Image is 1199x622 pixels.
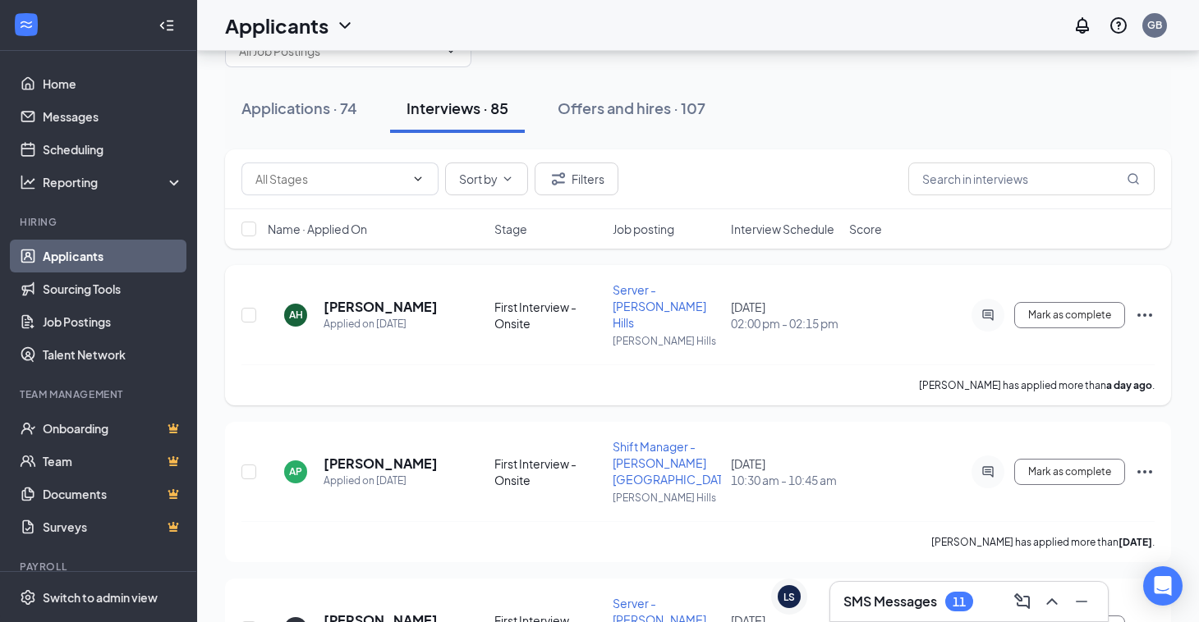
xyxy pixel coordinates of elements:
span: 10:30 am - 10:45 am [731,472,839,488]
span: Server - [PERSON_NAME] Hills [613,282,706,330]
input: All Stages [255,170,405,188]
div: Open Intercom Messenger [1143,566,1183,606]
svg: WorkstreamLogo [18,16,34,33]
span: Name · Applied On [268,221,367,237]
span: Job posting [613,221,674,237]
div: AH [289,308,303,322]
span: Interview Schedule [731,221,834,237]
div: First Interview - Onsite [494,299,603,332]
button: Mark as complete [1014,302,1125,328]
a: OnboardingCrown [43,412,183,445]
b: [DATE] [1119,536,1152,548]
svg: Ellipses [1135,305,1155,325]
svg: Settings [20,589,36,606]
button: ComposeMessage [1009,588,1036,615]
input: All Job Postings [239,42,438,60]
svg: Collapse [158,17,175,34]
a: TeamCrown [43,445,183,478]
div: Payroll [20,560,180,574]
span: Stage [494,221,527,237]
a: Talent Network [43,338,183,371]
h5: [PERSON_NAME] [324,455,438,473]
div: Reporting [43,174,184,190]
svg: ActiveChat [978,465,998,478]
div: [DATE] [731,455,839,488]
svg: Filter [549,169,568,189]
a: Messages [43,100,183,133]
svg: Notifications [1073,16,1092,35]
a: Applicants [43,240,183,272]
svg: QuestionInfo [1109,16,1128,35]
span: Mark as complete [1028,466,1111,478]
p: [PERSON_NAME] Hills [613,334,721,348]
h3: SMS Messages [843,592,937,611]
svg: Minimize [1072,592,1091,611]
span: Score [849,221,882,237]
p: [PERSON_NAME] has applied more than . [919,378,1155,392]
svg: ActiveChat [978,309,998,322]
p: [PERSON_NAME] has applied more than . [931,535,1155,549]
button: ChevronUp [1039,588,1065,615]
div: Applied on [DATE] [324,316,438,332]
div: Applications · 74 [241,98,357,118]
a: Job Postings [43,305,183,338]
a: DocumentsCrown [43,478,183,510]
input: Search in interviews [908,162,1155,195]
svg: ChevronDown [411,172,425,185]
svg: ChevronDown [501,172,514,185]
div: [DATE] [731,299,839,332]
svg: Ellipses [1135,462,1155,482]
div: AP [289,464,302,478]
svg: ChevronDown [335,16,355,35]
svg: ChevronDown [444,44,457,57]
a: Sourcing Tools [43,272,183,305]
a: Scheduling [43,133,183,166]
a: SurveysCrown [43,510,183,543]
div: LS [783,590,795,604]
span: Shift Manager - [PERSON_NAME][GEOGRAPHIC_DATA] [613,439,733,487]
div: Team Management [20,387,180,401]
span: Mark as complete [1028,309,1111,321]
div: Switch to admin view [43,589,158,606]
div: 11 [953,595,966,609]
button: Mark as complete [1014,459,1125,485]
svg: Analysis [20,174,36,190]
svg: ComposeMessage [1013,592,1032,611]
h5: [PERSON_NAME] [324,298,438,316]
b: a day ago [1106,379,1152,391]
div: Interviews · 85 [407,98,508,118]
p: [PERSON_NAME] Hills [613,491,721,505]
span: 02:00 pm - 02:15 pm [731,315,839,332]
svg: MagnifyingGlass [1127,172,1140,185]
div: GB [1147,18,1162,32]
a: Home [43,67,183,100]
button: Sort byChevronDown [445,162,528,195]
div: Hiring [20,215,180,229]
div: Offers and hires · 107 [558,98,705,118]
button: Filter Filters [535,162,618,195]
h1: Applicants [225,11,328,39]
svg: ChevronUp [1042,592,1062,611]
span: Sort by [459,173,498,185]
button: Minimize [1068,588,1095,615]
div: First Interview - Onsite [494,455,603,488]
div: Applied on [DATE] [324,473,438,489]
